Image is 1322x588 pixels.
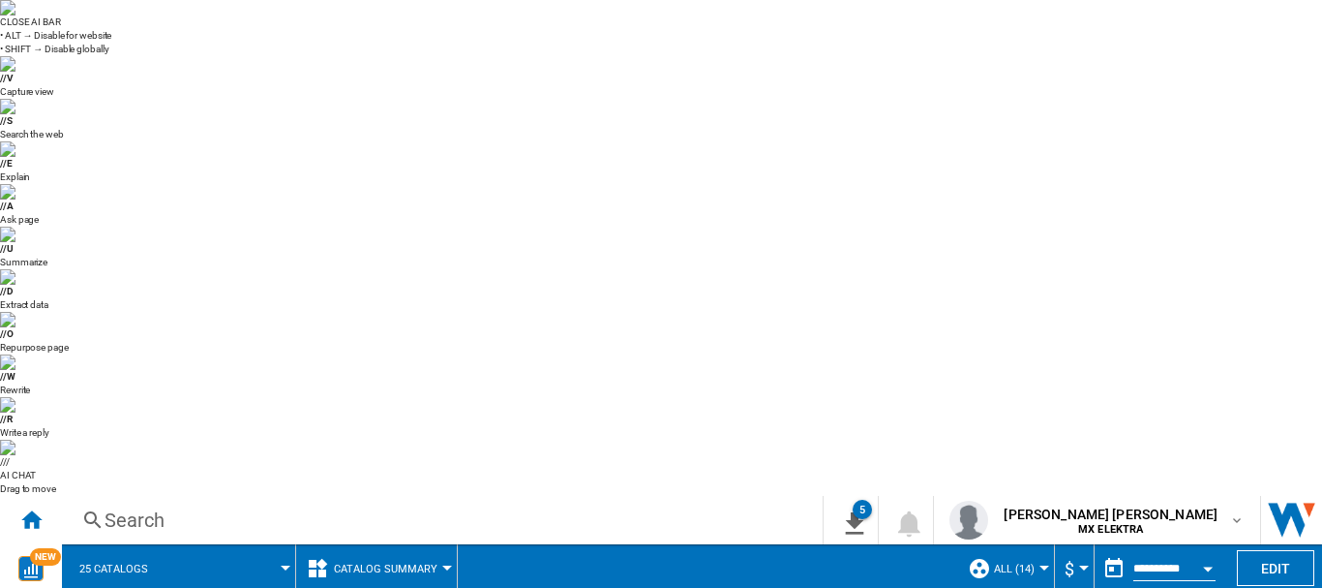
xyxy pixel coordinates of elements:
div: 5 [853,500,872,519]
button: 5 exports [824,496,878,544]
a: Open Wiser website [1261,496,1322,544]
img: profile.jpg [949,501,988,540]
span: ALL (14) [994,563,1035,575]
button: 0 notification [879,496,933,544]
button: Open calendar [1190,548,1225,583]
span: 25 catalogs [79,563,148,575]
img: wiser-w-icon-blue.png [1261,496,1322,544]
img: wise-card.svg [18,556,44,581]
span: [PERSON_NAME] [PERSON_NAME] [1004,505,1217,524]
button: [PERSON_NAME] [PERSON_NAME] MX ELEKTRA [934,496,1260,544]
button: md-calendar [1095,549,1133,588]
span: NEW [30,548,61,566]
b: MX ELEKTRA [1078,523,1143,536]
span: Catalog Summary [334,563,437,575]
div: Search [105,507,772,534]
span: $ [1065,559,1074,579]
button: Edit [1237,550,1314,586]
